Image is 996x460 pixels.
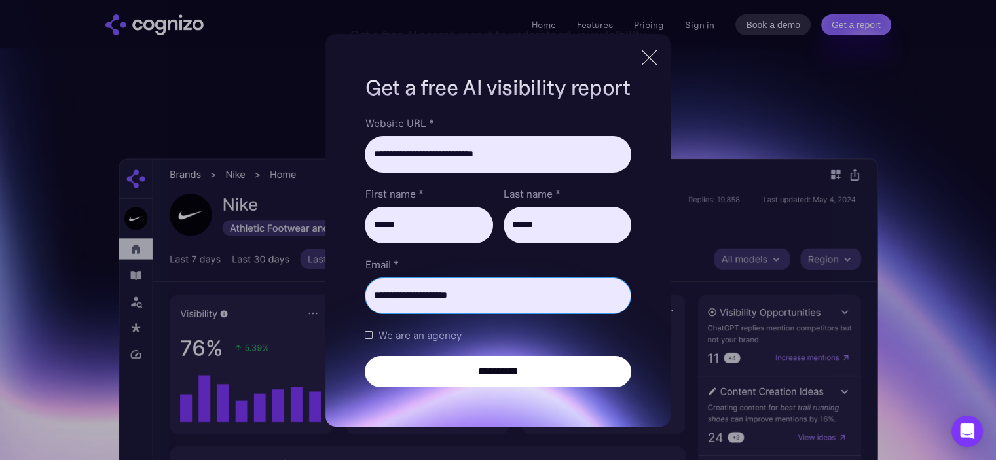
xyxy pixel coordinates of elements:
label: First name * [365,186,492,202]
label: Last name * [504,186,631,202]
span: We are an agency [378,327,461,343]
h1: Get a free AI visibility report [365,73,631,102]
label: Website URL * [365,115,631,131]
label: Email * [365,257,631,272]
form: Brand Report Form [365,115,631,387]
div: Open Intercom Messenger [951,416,983,447]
